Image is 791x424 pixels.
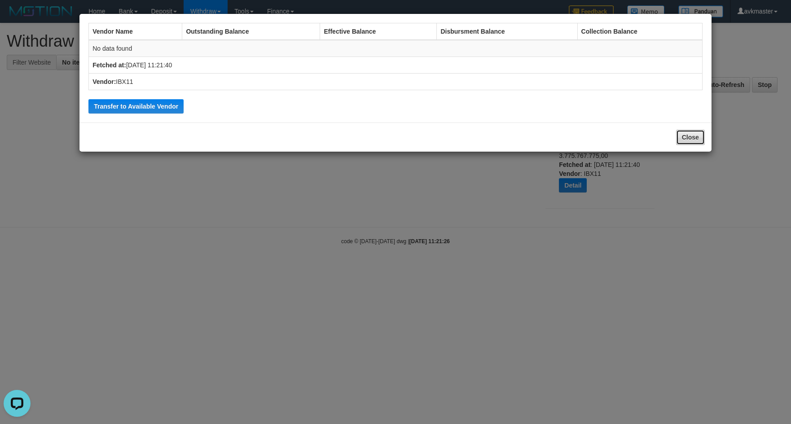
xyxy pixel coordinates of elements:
[88,99,184,114] button: Transfer to Available Vendor
[89,57,703,74] td: [DATE] 11:21:40
[92,61,126,69] b: Fetched at:
[92,78,116,85] b: Vendor:
[89,40,703,57] td: No data found
[89,23,182,40] th: Vendor Name
[577,23,702,40] th: Collection Balance
[89,74,703,90] td: IBX11
[676,130,705,145] button: Close
[320,23,437,40] th: Effective Balance
[182,23,320,40] th: Outstanding Balance
[437,23,577,40] th: Disbursment Balance
[4,4,31,31] button: Open LiveChat chat widget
